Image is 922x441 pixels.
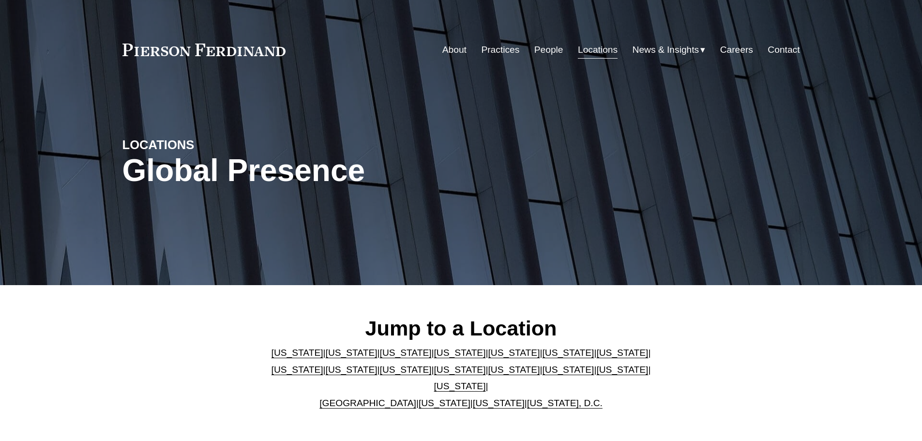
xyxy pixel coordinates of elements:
a: Careers [720,41,753,59]
a: [US_STATE] [434,365,486,375]
a: [US_STATE] [488,365,540,375]
h2: Jump to a Location [263,316,659,341]
a: folder dropdown [633,41,706,59]
h4: LOCATIONS [122,137,292,152]
p: | | | | | | | | | | | | | | | | | | [263,345,659,411]
a: [US_STATE] [272,348,323,358]
a: [US_STATE] [542,348,594,358]
a: Contact [768,41,800,59]
a: About [442,41,467,59]
a: [US_STATE] [326,348,378,358]
a: [US_STATE] [272,365,323,375]
a: [US_STATE] [380,365,432,375]
a: [US_STATE] [326,365,378,375]
span: News & Insights [633,42,699,59]
a: [US_STATE] [434,348,486,358]
a: [US_STATE] [419,398,470,408]
a: [US_STATE] [596,348,648,358]
a: Practices [481,41,519,59]
a: [US_STATE] [380,348,432,358]
a: [US_STATE], D.C. [527,398,603,408]
a: Locations [578,41,618,59]
h1: Global Presence [122,153,574,188]
a: [US_STATE] [434,381,486,391]
a: [US_STATE] [488,348,540,358]
a: [US_STATE] [542,365,594,375]
a: [US_STATE] [596,365,648,375]
a: People [534,41,563,59]
a: [US_STATE] [473,398,525,408]
a: [GEOGRAPHIC_DATA] [319,398,416,408]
